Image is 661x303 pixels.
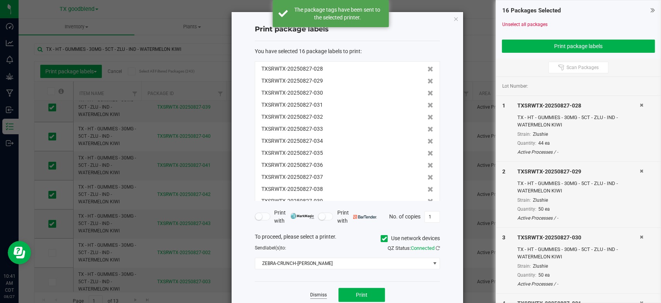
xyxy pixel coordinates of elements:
[517,140,536,146] span: Quantity:
[290,213,314,219] img: mark_magic_cybra.png
[261,65,323,73] span: TXSRWTX-20250827-028
[517,272,536,278] span: Quantity:
[261,185,323,193] span: TXSRWTX-20250827-038
[261,77,323,85] span: TXSRWTX-20250827-029
[255,47,440,55] div: :
[517,280,640,287] div: Active Processes / -
[261,161,323,169] span: TXSRWTX-20250827-036
[517,132,531,137] span: Strain:
[517,215,640,222] div: Active Processes / -
[502,234,505,241] span: 3
[533,132,548,137] span: Zlushie
[261,89,323,97] span: TXSRWTX-20250827-030
[255,48,361,54] span: You have selected 16 package labels to print
[261,101,323,109] span: TXSRWTX-20250827-031
[517,168,640,176] div: TXSRWTX-20250827-029
[353,215,377,219] img: bartender.png
[255,258,430,269] span: ZEBRA-CRUNCH-[PERSON_NAME]
[261,125,323,133] span: TXSRWTX-20250827-033
[538,272,550,278] span: 50 ea
[388,245,440,251] span: QZ Status:
[261,137,323,145] span: TXSRWTX-20250827-034
[517,114,640,129] div: TX - HT - GUMMIES - 30MG - 5CT - ZLU - IND - WATERMELON KIWI
[310,292,327,298] a: Dismiss
[292,6,383,21] div: The package tags have been sent to the selected printer.
[261,173,323,181] span: TXSRWTX-20250827-037
[381,234,440,242] label: Use network devices
[517,234,640,242] div: TXSRWTX-20250827-030
[517,102,640,110] div: TXSRWTX-20250827-028
[265,245,281,251] span: label(s)
[255,24,440,35] h4: Print package labels
[261,113,323,121] span: TXSRWTX-20250827-032
[517,149,640,156] div: Active Processes / -
[261,149,323,157] span: TXSRWTX-20250827-035
[517,246,640,261] div: TX - HT - GUMMIES - 30MG - 5CT - ZLU - IND - WATERMELON KIWI
[274,209,314,225] span: Print with
[538,206,550,212] span: 50 ea
[356,292,367,298] span: Print
[517,263,531,269] span: Strain:
[502,102,505,109] span: 1
[249,233,446,244] div: To proceed, please select a printer.
[411,245,434,251] span: Connected
[255,245,286,251] span: Send to:
[533,263,548,269] span: Zlushie
[517,180,640,195] div: TX - HT - GUMMIES - 30MG - 5CT - ZLU - IND - WATERMELON KIWI
[261,197,323,205] span: TXSRWTX-20250827-039
[502,22,547,27] a: Unselect all packages
[533,197,548,203] span: Zlushie
[338,288,385,302] button: Print
[502,83,528,90] span: Lot Number:
[389,213,421,219] span: No. of copies
[567,64,599,71] span: Scan Packages
[337,209,377,225] span: Print with
[502,168,505,175] span: 2
[502,40,655,53] button: Print package labels
[517,206,536,212] span: Quantity:
[538,140,550,146] span: 44 ea
[8,241,31,264] iframe: Resource center
[517,197,531,203] span: Strain:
